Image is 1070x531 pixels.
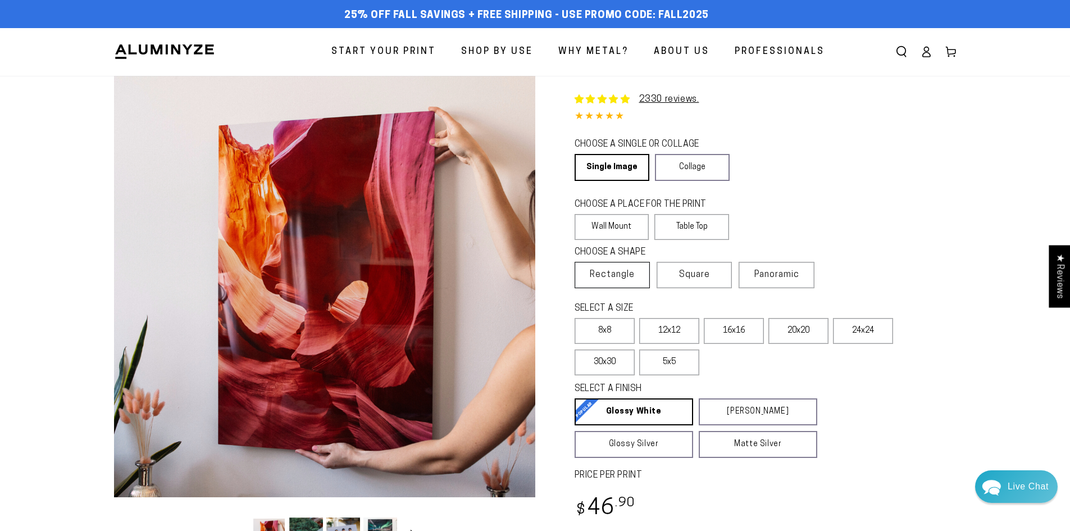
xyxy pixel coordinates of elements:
legend: CHOOSE A SINGLE OR COLLAGE [575,138,720,151]
label: 24x24 [833,318,893,344]
a: [PERSON_NAME] [699,398,817,425]
bdi: 46 [575,498,636,520]
span: Professionals [735,44,825,60]
label: Table Top [654,214,729,240]
label: 16x16 [704,318,764,344]
a: Matte Silver [699,431,817,458]
span: Shop By Use [461,44,533,60]
a: Start Your Print [323,37,444,67]
a: About Us [645,37,718,67]
a: Single Image [575,154,649,181]
a: Professionals [726,37,833,67]
legend: SELECT A FINISH [575,383,790,396]
a: 2330 reviews. [639,95,699,104]
a: Collage [655,154,730,181]
sup: .90 [615,497,635,510]
legend: SELECT A SIZE [575,302,799,315]
div: Contact Us Directly [1008,470,1049,503]
label: 5x5 [639,350,699,375]
a: Why Metal? [550,37,637,67]
a: Glossy Silver [575,431,693,458]
span: Panoramic [754,270,799,279]
div: Chat widget toggle [975,470,1058,503]
a: Glossy White [575,398,693,425]
span: Why Metal? [558,44,629,60]
span: About Us [654,44,709,60]
span: Start Your Print [331,44,436,60]
span: 25% off FALL Savings + Free Shipping - Use Promo Code: FALL2025 [344,10,709,22]
img: Aluminyze [114,43,215,60]
summary: Search our site [889,39,914,64]
label: 30x30 [575,350,635,375]
legend: CHOOSE A PLACE FOR THE PRINT [575,198,719,211]
span: $ [576,503,586,518]
label: PRICE PER PRINT [575,469,957,482]
div: 4.85 out of 5.0 stars [575,109,957,125]
label: Wall Mount [575,214,649,240]
legend: CHOOSE A SHAPE [575,246,721,259]
label: 8x8 [575,318,635,344]
a: Shop By Use [453,37,541,67]
span: Rectangle [590,268,635,282]
label: 20x20 [768,318,828,344]
span: Square [679,268,710,282]
div: Click to open Judge.me floating reviews tab [1049,245,1070,307]
label: 12x12 [639,318,699,344]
